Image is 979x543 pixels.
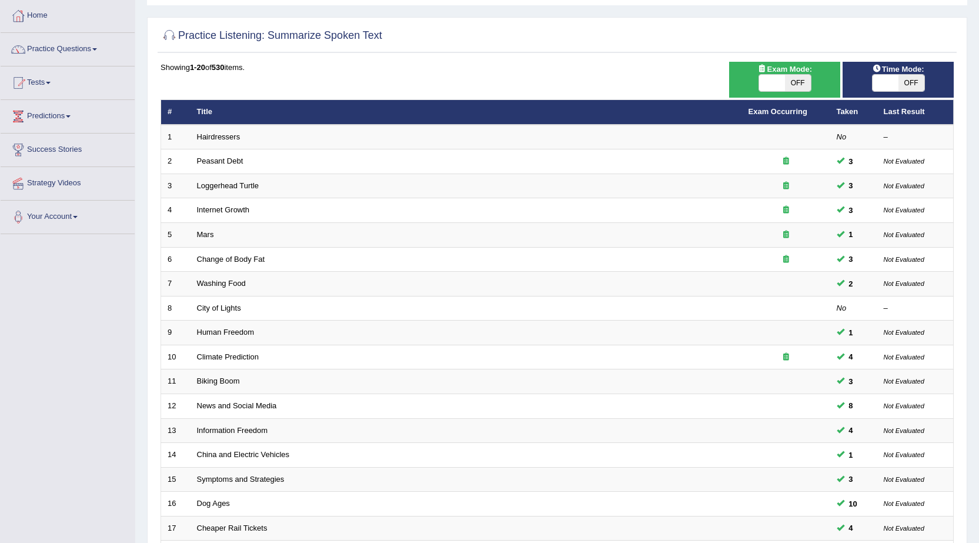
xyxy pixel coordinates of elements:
[884,132,947,143] div: –
[161,321,191,345] td: 9
[844,399,858,412] span: You can still take this question
[884,500,924,507] small: Not Evaluated
[844,327,858,339] span: You can still take this question
[884,206,924,214] small: Not Evaluated
[898,75,924,91] span: OFF
[197,156,243,165] a: Peasant Debt
[161,149,191,174] td: 2
[161,247,191,272] td: 6
[844,179,858,192] span: You can still take this question
[749,352,824,363] div: Exam occurring question
[197,475,285,484] a: Symptoms and Strategies
[844,204,858,216] span: You can still take this question
[1,201,135,230] a: Your Account
[161,100,191,125] th: #
[884,525,924,532] small: Not Evaluated
[884,378,924,385] small: Not Evaluated
[830,100,877,125] th: Taken
[785,75,811,91] span: OFF
[844,375,858,388] span: You can still take this question
[161,394,191,418] td: 12
[197,450,290,459] a: China and Electric Vehicles
[749,205,824,216] div: Exam occurring question
[161,272,191,297] td: 7
[161,467,191,492] td: 15
[161,492,191,517] td: 16
[1,66,135,96] a: Tests
[753,63,817,75] span: Exam Mode:
[197,401,277,410] a: News and Social Media
[884,182,924,189] small: Not Evaluated
[161,296,191,321] td: 8
[161,223,191,248] td: 5
[844,351,858,363] span: You can still take this question
[197,524,268,532] a: Cheaper Rail Tickets
[197,230,214,239] a: Mars
[844,522,858,534] span: You can still take this question
[1,33,135,62] a: Practice Questions
[197,328,255,337] a: Human Freedom
[161,27,382,45] h2: Practice Listening: Summarize Spoken Text
[190,63,205,72] b: 1-20
[197,499,230,508] a: Dog Ages
[884,231,924,238] small: Not Evaluated
[729,62,840,98] div: Show exams occurring in exams
[749,107,807,116] a: Exam Occurring
[197,426,268,435] a: Information Freedom
[884,402,924,409] small: Not Evaluated
[749,156,824,167] div: Exam occurring question
[749,254,824,265] div: Exam occurring question
[749,229,824,241] div: Exam occurring question
[884,476,924,483] small: Not Evaluated
[161,418,191,443] td: 13
[844,498,862,510] span: You can still take this question
[868,63,929,75] span: Time Mode:
[161,443,191,468] td: 14
[197,255,265,264] a: Change of Body Fat
[197,279,246,288] a: Washing Food
[1,134,135,163] a: Success Stories
[197,132,240,141] a: Hairdressers
[197,205,250,214] a: Internet Growth
[197,181,259,190] a: Loggerhead Turtle
[884,280,924,287] small: Not Evaluated
[884,451,924,458] small: Not Evaluated
[877,100,954,125] th: Last Result
[191,100,742,125] th: Title
[837,132,847,141] em: No
[844,449,858,461] span: You can still take this question
[837,304,847,312] em: No
[161,198,191,223] td: 4
[844,228,858,241] span: You can still take this question
[161,345,191,369] td: 10
[212,63,225,72] b: 530
[161,516,191,541] td: 17
[161,174,191,198] td: 3
[197,377,240,385] a: Biking Boom
[161,369,191,394] td: 11
[1,100,135,129] a: Predictions
[884,427,924,434] small: Not Evaluated
[844,424,858,437] span: You can still take this question
[884,329,924,336] small: Not Evaluated
[161,125,191,149] td: 1
[844,473,858,485] span: You can still take this question
[844,253,858,265] span: You can still take this question
[844,278,858,290] span: You can still take this question
[884,256,924,263] small: Not Evaluated
[197,304,241,312] a: City of Lights
[884,354,924,361] small: Not Evaluated
[844,155,858,168] span: You can still take this question
[1,167,135,196] a: Strategy Videos
[749,181,824,192] div: Exam occurring question
[884,303,947,314] div: –
[161,62,954,73] div: Showing of items.
[197,352,259,361] a: Climate Prediction
[884,158,924,165] small: Not Evaluated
